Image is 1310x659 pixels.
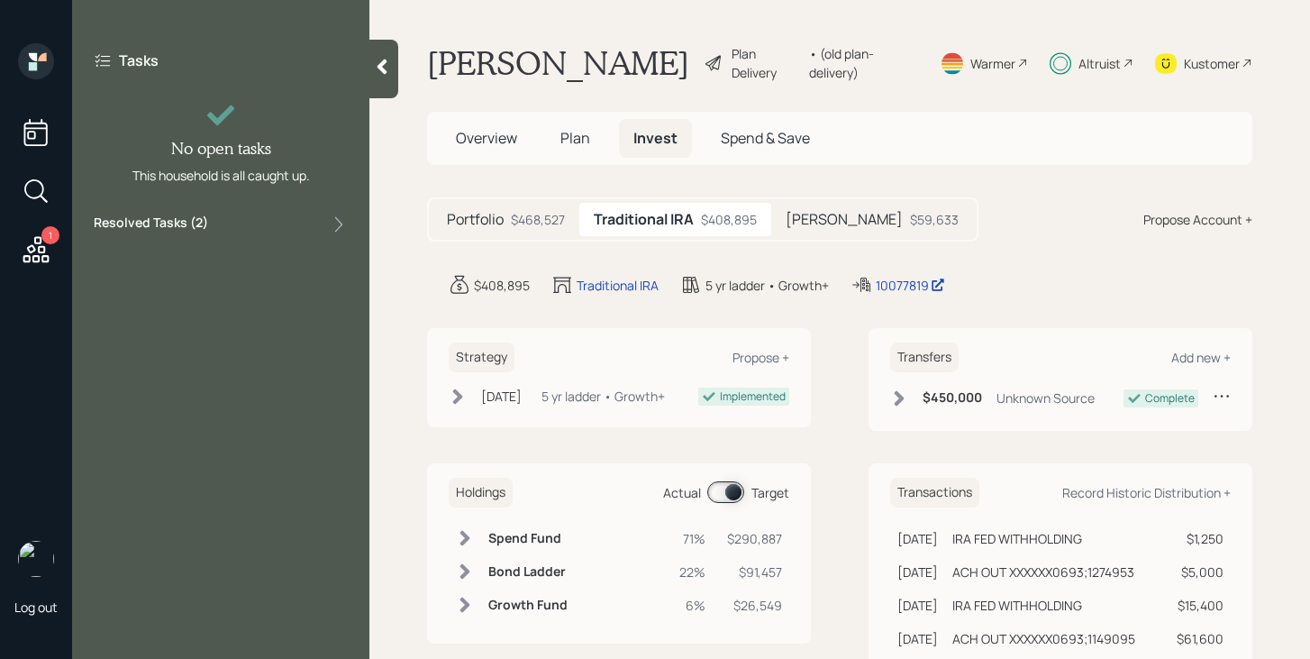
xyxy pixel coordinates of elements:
[488,564,568,580] h6: Bond Ladder
[560,128,590,148] span: Plan
[1177,529,1224,548] div: $1,250
[970,54,1015,73] div: Warmer
[427,43,689,83] h1: [PERSON_NAME]
[679,529,705,548] div: 71%
[594,211,694,228] h5: Traditional IRA
[897,629,938,648] div: [DATE]
[952,529,1082,548] div: IRA FED WITHHOLDING
[1184,54,1240,73] div: Kustomer
[456,128,517,148] span: Overview
[996,389,1095,407] div: Unknown Source
[577,276,659,295] div: Traditional IRA
[952,563,1134,581] div: ACH OUT XXXXXX0693;1274953
[701,210,757,229] div: $408,895
[952,596,1082,615] div: IRA FED WITHHOLDING
[1062,484,1231,501] div: Record Historic Distribution +
[449,478,513,508] h6: Holdings
[876,276,945,295] div: 10077819
[1177,563,1224,581] div: $5,000
[809,44,918,82] div: • (old plan-delivery)
[727,563,782,581] div: $91,457
[732,349,789,366] div: Propose +
[679,596,705,615] div: 6%
[663,483,701,502] div: Actual
[171,139,271,159] h4: No open tasks
[447,211,504,228] h5: Portfolio
[14,599,58,616] div: Log out
[449,343,514,372] h6: Strategy
[474,276,530,295] div: $408,895
[897,596,938,615] div: [DATE]
[94,214,208,235] label: Resolved Tasks ( 2 )
[1078,54,1121,73] div: Altruist
[488,598,568,613] h6: Growth Fund
[1177,596,1224,615] div: $15,400
[721,128,810,148] span: Spend & Save
[897,529,938,548] div: [DATE]
[910,210,959,229] div: $59,633
[897,563,938,581] div: [DATE]
[541,387,665,406] div: 5 yr ladder • Growth+
[488,531,568,546] h6: Spend Fund
[890,343,959,372] h6: Transfers
[890,478,979,508] h6: Transactions
[119,50,159,70] label: Tasks
[132,166,310,185] div: This household is all caught up.
[633,128,678,148] span: Invest
[705,276,829,295] div: 5 yr ladder • Growth+
[727,596,782,615] div: $26,549
[751,483,789,502] div: Target
[679,563,705,581] div: 22%
[1145,390,1195,407] div: Complete
[952,629,1135,648] div: ACH OUT XXXXXX0693;1149095
[1171,349,1231,366] div: Add new +
[1177,629,1224,648] div: $61,600
[727,529,782,548] div: $290,887
[720,389,786,405] div: Implemented
[923,390,982,406] h6: $450,000
[41,226,59,244] div: 1
[18,541,54,577] img: michael-russo-headshot.png
[786,211,903,228] h5: [PERSON_NAME]
[732,44,800,82] div: Plan Delivery
[511,210,565,229] div: $468,527
[1143,210,1252,229] div: Propose Account +
[481,387,522,406] div: [DATE]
